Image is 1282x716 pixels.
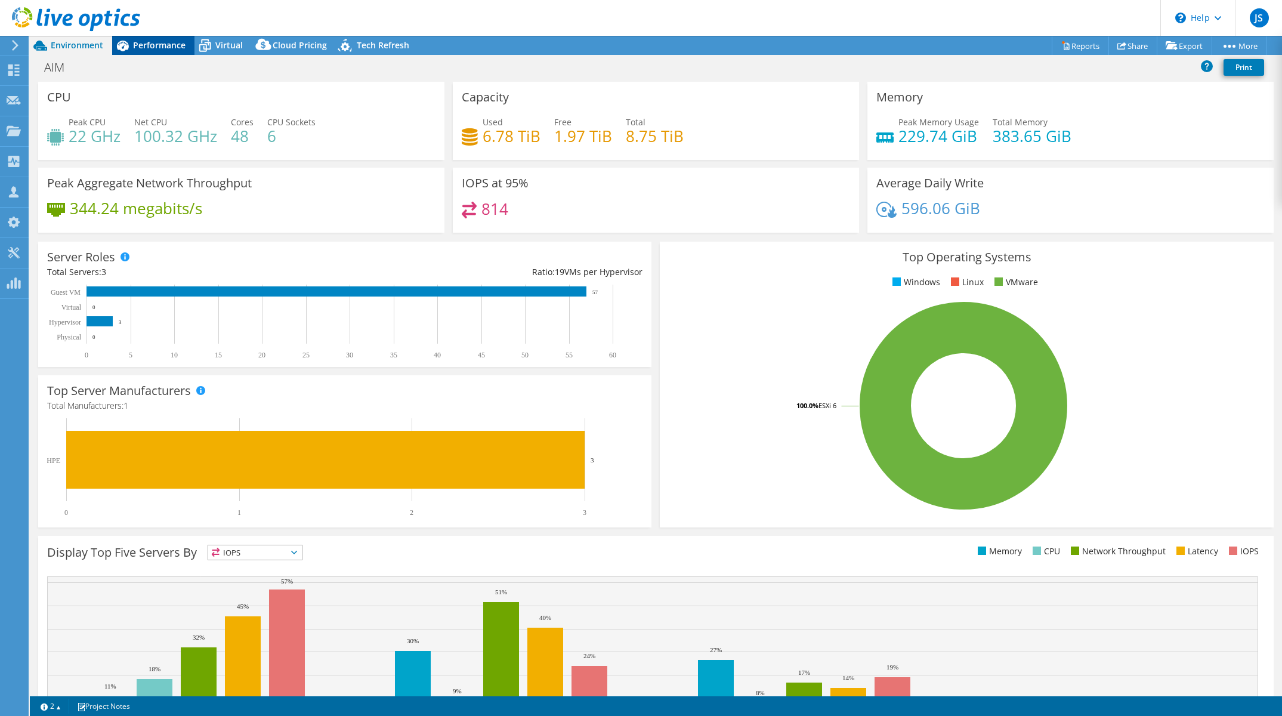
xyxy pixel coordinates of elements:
[47,384,191,397] h3: Top Server Manufacturers
[462,177,529,190] h3: IOPS at 95%
[796,401,818,410] tspan: 100.0%
[346,351,353,359] text: 30
[898,116,979,128] span: Peak Memory Usage
[521,351,529,359] text: 50
[357,39,409,51] span: Tech Refresh
[1052,36,1109,55] a: Reports
[237,603,249,610] text: 45%
[134,129,217,143] h4: 100.32 GHz
[583,652,595,659] text: 24%
[123,400,128,411] span: 1
[798,669,810,676] text: 17%
[101,266,106,277] span: 3
[47,91,71,104] h3: CPU
[47,251,115,264] h3: Server Roles
[133,39,186,51] span: Performance
[267,129,316,143] h4: 6
[129,351,132,359] text: 5
[134,116,167,128] span: Net CPU
[70,202,202,215] h4: 344.24 megabits/s
[566,351,573,359] text: 55
[626,116,645,128] span: Total
[1068,545,1166,558] li: Network Throughput
[215,351,222,359] text: 15
[39,61,83,74] h1: AIM
[1226,545,1259,558] li: IOPS
[1250,8,1269,27] span: JS
[886,663,898,671] text: 19%
[47,266,345,279] div: Total Servers:
[69,116,106,128] span: Peak CPU
[345,266,642,279] div: Ratio: VMs per Hypervisor
[591,456,594,464] text: 3
[149,665,160,672] text: 18%
[51,288,81,297] text: Guest VM
[47,456,60,465] text: HPE
[554,129,612,143] h4: 1.97 TiB
[609,351,616,359] text: 60
[1224,59,1264,76] a: Print
[539,614,551,621] text: 40%
[1212,36,1267,55] a: More
[481,202,508,215] h4: 814
[267,116,316,128] span: CPU Sockets
[273,39,327,51] span: Cloud Pricing
[495,588,507,595] text: 51%
[1173,545,1218,558] li: Latency
[69,129,121,143] h4: 22 GHz
[555,266,564,277] span: 19
[92,334,95,340] text: 0
[991,276,1038,289] li: VMware
[453,687,462,695] text: 9%
[47,177,252,190] h3: Peak Aggregate Network Throughput
[49,318,81,326] text: Hypervisor
[483,116,503,128] span: Used
[1157,36,1212,55] a: Export
[876,91,923,104] h3: Memory
[818,401,836,410] tspan: ESXi 6
[1030,545,1060,558] li: CPU
[407,637,419,644] text: 30%
[215,39,243,51] span: Virtual
[842,674,854,681] text: 14%
[171,351,178,359] text: 10
[85,351,88,359] text: 0
[57,333,81,341] text: Physical
[483,129,540,143] h4: 6.78 TiB
[434,351,441,359] text: 40
[302,351,310,359] text: 25
[1108,36,1157,55] a: Share
[281,578,293,585] text: 57%
[948,276,984,289] li: Linux
[592,289,598,295] text: 57
[898,129,979,143] h4: 229.74 GiB
[583,508,586,517] text: 3
[975,545,1022,558] li: Memory
[478,351,485,359] text: 45
[92,304,95,310] text: 0
[51,39,103,51] span: Environment
[626,129,684,143] h4: 8.75 TiB
[119,319,122,325] text: 3
[876,177,984,190] h3: Average Daily Write
[237,508,241,517] text: 1
[208,545,302,560] span: IOPS
[993,116,1048,128] span: Total Memory
[669,251,1264,264] h3: Top Operating Systems
[756,689,765,696] text: 8%
[993,129,1071,143] h4: 383.65 GiB
[104,683,116,690] text: 11%
[1175,13,1186,23] svg: \n
[231,116,254,128] span: Cores
[69,699,138,714] a: Project Notes
[61,303,82,311] text: Virtual
[64,508,68,517] text: 0
[889,276,940,289] li: Windows
[47,399,642,412] h4: Total Manufacturers:
[258,351,265,359] text: 20
[554,116,572,128] span: Free
[390,351,397,359] text: 35
[462,91,509,104] h3: Capacity
[710,646,722,653] text: 27%
[193,634,205,641] text: 32%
